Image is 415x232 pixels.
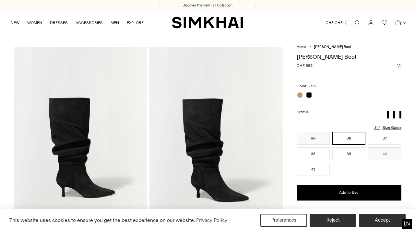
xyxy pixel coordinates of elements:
span: CHF 589 [297,63,313,68]
h1: [PERSON_NAME] Boot [297,54,401,60]
button: 36 [332,132,365,145]
a: WOMEN [27,16,42,30]
button: 39 [332,147,365,160]
label: Color: [297,83,316,89]
a: Discover the new Fall Collection [183,3,232,8]
a: Open cart modal [392,16,405,29]
span: Black [307,84,316,88]
span: Add to Bag [339,190,359,195]
a: Privacy Policy (opens in a new tab) [195,215,228,225]
button: 40 [368,147,401,160]
button: CHF CHF [326,16,349,30]
label: Size: [297,109,309,115]
span: 0 [401,19,407,25]
span: 36 [305,110,309,114]
nav: breadcrumbs [297,44,401,50]
a: Go to the account page [364,16,377,29]
a: Size Guide [373,124,401,132]
a: Home [297,45,306,49]
button: 37 [368,132,401,145]
button: 38 [297,147,330,160]
button: 35 [297,132,330,145]
a: EXPLORE [127,16,144,30]
a: SIMKHAI [172,16,243,29]
button: Add to Bag [297,185,401,201]
span: This website uses cookies to ensure you get the best experience on our website. [9,217,195,223]
button: Preferences [260,214,307,227]
button: Add to Wishlist [397,64,401,67]
span: [PERSON_NAME] Boot [314,45,351,49]
a: DRESSES [50,16,68,30]
a: Open search modal [351,16,364,29]
a: ACCESSORIES [76,16,103,30]
a: NEW [11,16,19,30]
div: / [310,44,311,50]
button: Reject [310,214,356,227]
button: 41 [297,163,330,176]
a: MEN [111,16,119,30]
a: Wishlist [378,16,391,29]
button: Accept [359,214,406,227]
